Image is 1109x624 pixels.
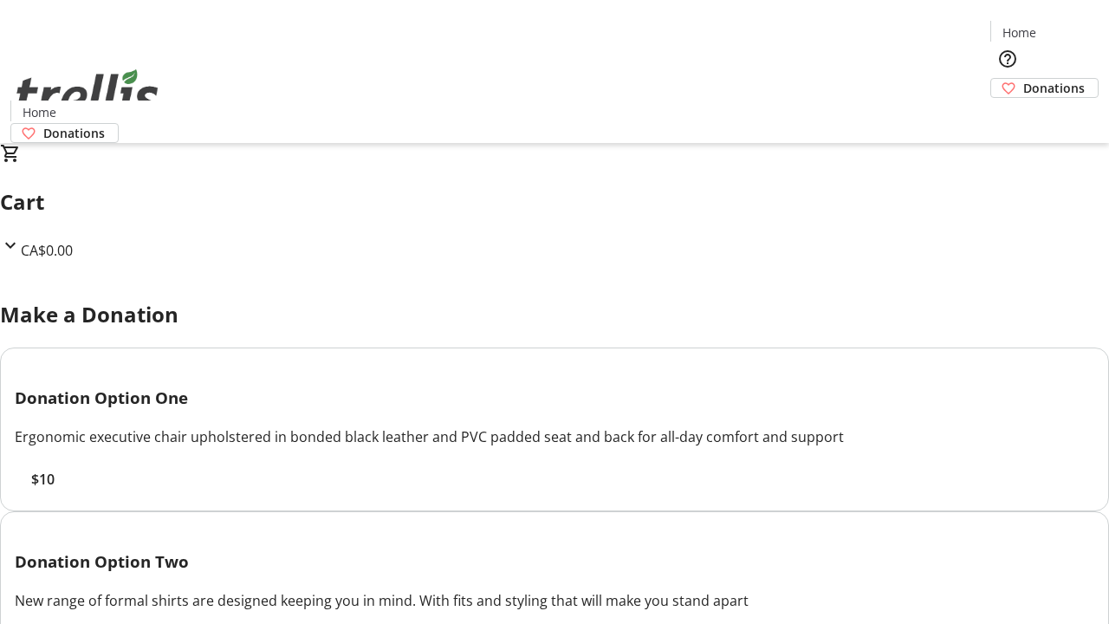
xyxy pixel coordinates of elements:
[1002,23,1036,42] span: Home
[31,469,55,490] span: $10
[15,386,1094,410] h3: Donation Option One
[21,241,73,260] span: CA$0.00
[1023,79,1085,97] span: Donations
[15,549,1094,574] h3: Donation Option Two
[15,590,1094,611] div: New range of formal shirts are designed keeping you in mind. With fits and styling that will make...
[15,426,1094,447] div: Ergonomic executive chair upholstered in bonded black leather and PVC padded seat and back for al...
[10,50,165,137] img: Orient E2E Organization zk00dQfJK4's Logo
[11,103,67,121] a: Home
[990,98,1025,133] button: Cart
[23,103,56,121] span: Home
[10,123,119,143] a: Donations
[43,124,105,142] span: Donations
[990,78,1099,98] a: Donations
[991,23,1047,42] a: Home
[990,42,1025,76] button: Help
[15,469,70,490] button: $10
